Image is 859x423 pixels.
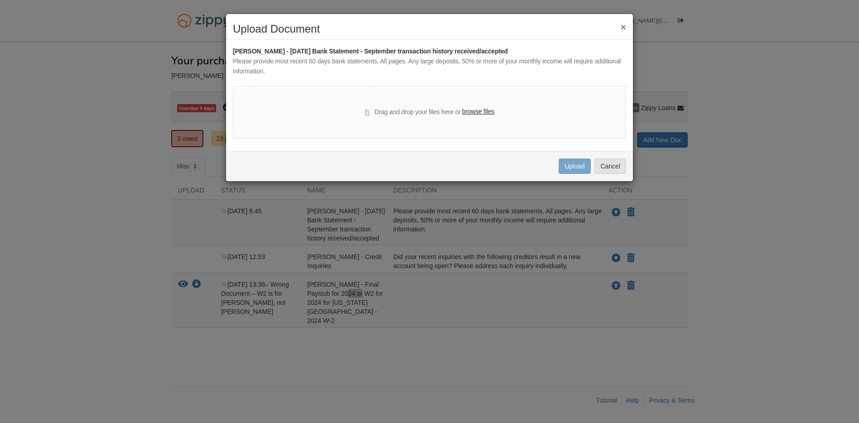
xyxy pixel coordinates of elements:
[233,57,626,77] div: Please provide most recent 60 days bank statements, All pages. Any large deposits, 50% or more of...
[462,107,494,117] label: browse files
[233,23,626,35] h2: Upload Document
[594,159,626,174] button: Cancel
[365,107,494,118] div: Drag and drop your files here or
[233,47,626,57] div: [PERSON_NAME] - [DATE] Bank Statement - September transaction history received/accepted
[621,22,626,32] button: ×
[559,159,590,174] button: Upload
